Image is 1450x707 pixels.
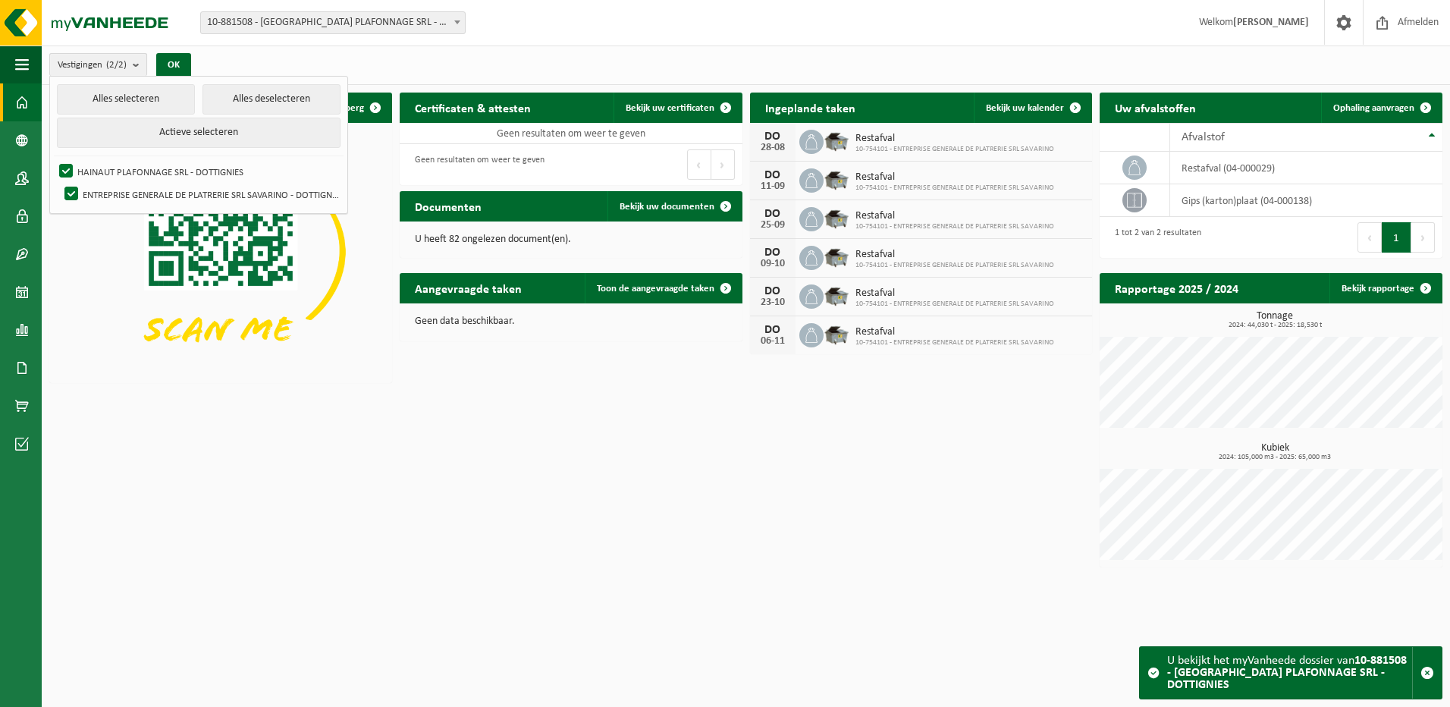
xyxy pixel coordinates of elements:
button: Next [711,149,735,180]
h2: Certificaten & attesten [400,93,546,122]
a: Bekijk rapportage [1329,273,1441,303]
span: 10-881508 - HAINAUT PLAFONNAGE SRL - DOTTIGNIES [201,12,465,33]
strong: [PERSON_NAME] [1233,17,1309,28]
a: Toon de aangevraagde taken [585,273,741,303]
span: 10-754101 - ENTREPRISE GENERALE DE PLATRERIE SRL SAVARINO [855,145,1054,154]
span: 10-754101 - ENTREPRISE GENERALE DE PLATRERIE SRL SAVARINO [855,338,1054,347]
div: 09-10 [758,259,788,269]
span: Bekijk uw kalender [986,103,1064,113]
td: Geen resultaten om weer te geven [400,123,742,144]
div: U bekijkt het myVanheede dossier van [1167,647,1412,699]
p: U heeft 82 ongelezen document(en). [415,234,727,245]
h3: Kubiek [1107,443,1442,461]
div: 11-09 [758,181,788,192]
div: 28-08 [758,143,788,153]
button: Next [1411,222,1435,253]
button: Previous [1357,222,1382,253]
div: DO [758,208,788,220]
td: restafval (04-000029) [1170,152,1442,184]
img: WB-5000-GAL-GY-01 [824,282,849,308]
count: (2/2) [106,60,127,70]
button: Actieve selecteren [57,118,341,148]
span: 10-754101 - ENTREPRISE GENERALE DE PLATRERIE SRL SAVARINO [855,222,1054,231]
div: DO [758,130,788,143]
span: 10-754101 - ENTREPRISE GENERALE DE PLATRERIE SRL SAVARINO [855,300,1054,309]
span: 2024: 105,000 m3 - 2025: 65,000 m3 [1107,454,1442,461]
span: 2024: 44,030 t - 2025: 18,530 t [1107,322,1442,329]
button: 1 [1382,222,1411,253]
label: HAINAUT PLAFONNAGE SRL - DOTTIGNIES [56,160,340,183]
h2: Ingeplande taken [750,93,871,122]
span: Restafval [855,171,1054,184]
span: Restafval [855,210,1054,222]
h2: Aangevraagde taken [400,273,537,303]
strong: 10-881508 - [GEOGRAPHIC_DATA] PLAFONNAGE SRL - DOTTIGNIES [1167,655,1407,691]
a: Ophaling aanvragen [1321,93,1441,123]
div: DO [758,247,788,259]
span: Restafval [855,249,1054,261]
h2: Rapportage 2025 / 2024 [1100,273,1254,303]
span: Afvalstof [1182,131,1225,143]
img: WB-5000-GAL-GY-01 [824,205,849,231]
img: WB-5000-GAL-GY-01 [824,244,849,269]
img: Download de VHEPlus App [49,123,392,380]
button: OK [156,53,191,77]
span: Restafval [855,133,1054,145]
span: 10-754101 - ENTREPRISE GENERALE DE PLATRERIE SRL SAVARINO [855,184,1054,193]
span: Bekijk uw certificaten [626,103,714,113]
h3: Tonnage [1107,311,1442,329]
span: 10-881508 - HAINAUT PLAFONNAGE SRL - DOTTIGNIES [200,11,466,34]
div: 23-10 [758,297,788,308]
button: Previous [687,149,711,180]
h2: Documenten [400,191,497,221]
img: WB-5000-GAL-GY-01 [824,321,849,347]
span: Vestigingen [58,54,127,77]
p: Geen data beschikbaar. [415,316,727,327]
span: Ophaling aanvragen [1333,103,1414,113]
td: gips (karton)plaat (04-000138) [1170,184,1442,217]
span: Restafval [855,326,1054,338]
div: 1 tot 2 van 2 resultaten [1107,221,1201,254]
div: DO [758,324,788,336]
a: Bekijk uw kalender [974,93,1091,123]
button: Vestigingen(2/2) [49,53,147,76]
span: 10-754101 - ENTREPRISE GENERALE DE PLATRERIE SRL SAVARINO [855,261,1054,270]
div: 25-09 [758,220,788,231]
button: Verberg [319,93,391,123]
label: ENTREPRISE GENERALE DE PLATRERIE SRL SAVARINO - DOTTIGNIES [61,183,341,206]
div: Geen resultaten om weer te geven [407,148,545,181]
img: WB-5000-GAL-GY-01 [824,127,849,153]
a: Bekijk uw certificaten [614,93,741,123]
h2: Uw afvalstoffen [1100,93,1211,122]
a: Bekijk uw documenten [607,191,741,222]
div: DO [758,169,788,181]
div: 06-11 [758,336,788,347]
img: WB-5000-GAL-GY-01 [824,166,849,192]
span: Toon de aangevraagde taken [597,284,714,294]
div: DO [758,285,788,297]
span: Bekijk uw documenten [620,202,714,212]
button: Alles deselecteren [202,84,341,115]
button: Alles selecteren [57,84,195,115]
span: Restafval [855,288,1054,300]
